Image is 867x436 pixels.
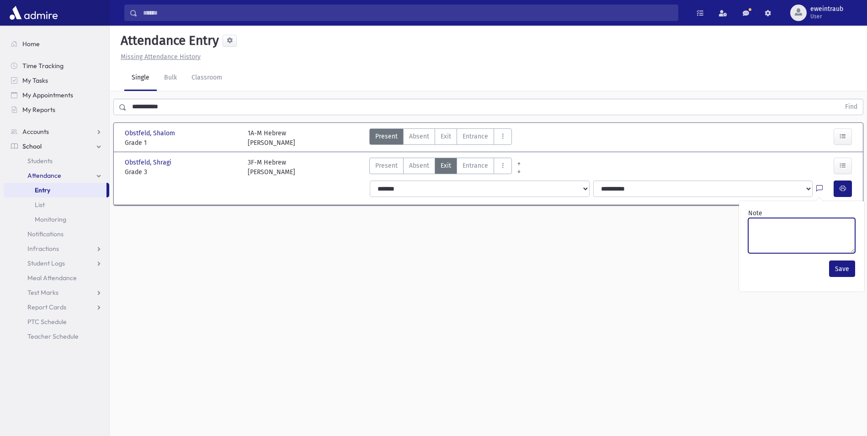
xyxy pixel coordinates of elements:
[248,128,295,148] div: 1A-M Hebrew [PERSON_NAME]
[22,91,73,99] span: My Appointments
[369,158,512,177] div: AttTypes
[4,168,109,183] a: Attendance
[35,215,66,223] span: Monitoring
[4,241,109,256] a: Infractions
[4,73,109,88] a: My Tasks
[22,128,49,136] span: Accounts
[27,288,59,297] span: Test Marks
[7,4,60,22] img: AdmirePro
[27,318,67,326] span: PTC Schedule
[125,138,239,148] span: Grade 1
[840,99,863,115] button: Find
[4,102,109,117] a: My Reports
[4,329,109,344] a: Teacher Schedule
[4,271,109,285] a: Meal Attendance
[27,303,66,311] span: Report Cards
[138,5,678,21] input: Search
[409,132,429,141] span: Absent
[375,161,398,170] span: Present
[27,171,61,180] span: Attendance
[22,40,40,48] span: Home
[4,256,109,271] a: Student Logs
[27,259,65,267] span: Student Logs
[27,230,64,238] span: Notifications
[829,261,855,277] button: Save
[463,161,488,170] span: Entrance
[22,106,55,114] span: My Reports
[117,33,219,48] h5: Attendance Entry
[27,157,53,165] span: Students
[4,212,109,227] a: Monitoring
[369,128,512,148] div: AttTypes
[22,142,42,150] span: School
[375,132,398,141] span: Present
[441,161,451,170] span: Exit
[22,76,48,85] span: My Tasks
[27,245,59,253] span: Infractions
[4,314,109,329] a: PTC Schedule
[4,58,109,73] a: Time Tracking
[4,88,109,102] a: My Appointments
[4,300,109,314] a: Report Cards
[124,65,157,91] a: Single
[4,285,109,300] a: Test Marks
[4,37,109,51] a: Home
[4,227,109,241] a: Notifications
[27,332,79,340] span: Teacher Schedule
[125,167,239,177] span: Grade 3
[4,124,109,139] a: Accounts
[35,201,45,209] span: List
[4,183,106,197] a: Entry
[463,132,488,141] span: Entrance
[157,65,184,91] a: Bulk
[35,186,50,194] span: Entry
[125,128,177,138] span: Obstfeld, Shalom
[441,132,451,141] span: Exit
[409,161,429,170] span: Absent
[248,158,295,177] div: 3F-M Hebrew [PERSON_NAME]
[117,53,201,61] a: Missing Attendance History
[27,274,77,282] span: Meal Attendance
[4,154,109,168] a: Students
[184,65,229,91] a: Classroom
[22,62,64,70] span: Time Tracking
[4,139,109,154] a: School
[121,53,201,61] u: Missing Attendance History
[748,208,762,218] label: Note
[810,13,843,20] span: User
[4,197,109,212] a: List
[125,158,173,167] span: Obstfeld, Shragi
[810,5,843,13] span: eweintraub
